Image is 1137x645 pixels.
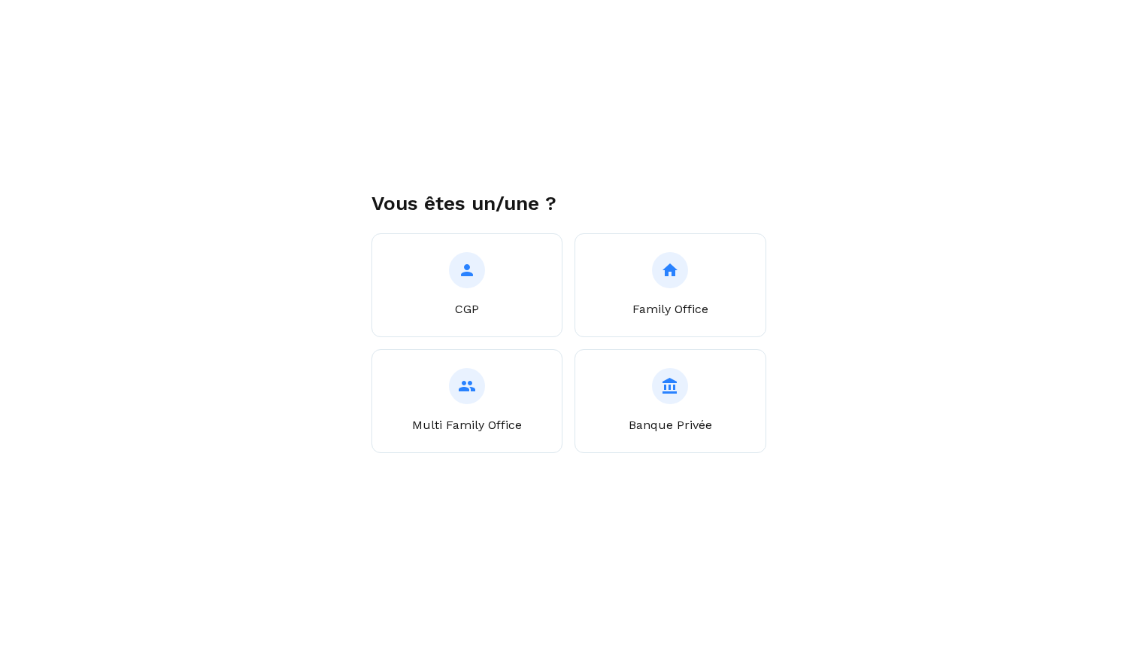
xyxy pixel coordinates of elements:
[629,416,712,434] p: Banque Privée
[575,233,766,337] button: Family Office
[575,349,766,453] button: Banque Privée
[632,300,708,318] p: Family Office
[371,349,563,453] button: Multi Family Office
[412,416,522,434] p: Multi Family Office
[455,300,479,318] p: CGP
[371,192,766,215] h1: Vous êtes un/une ?
[371,233,563,337] button: CGP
